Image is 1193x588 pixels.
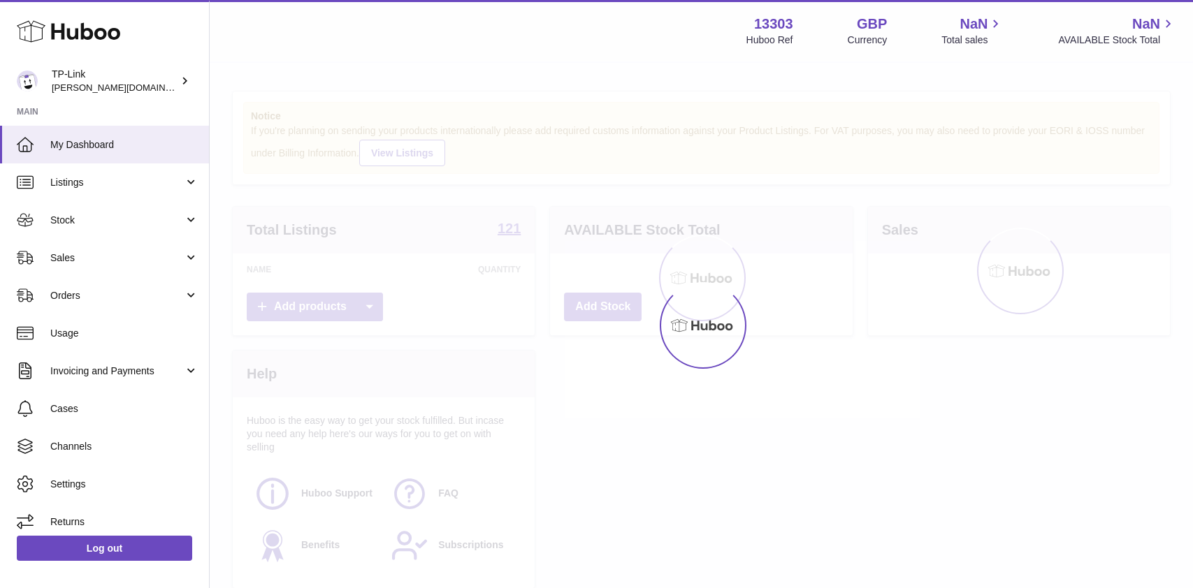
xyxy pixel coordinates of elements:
div: Currency [848,34,888,47]
span: Returns [50,515,198,529]
span: Total sales [941,34,1004,47]
div: TP-Link [52,68,178,94]
span: Orders [50,289,184,302]
span: [PERSON_NAME][DOMAIN_NAME][EMAIL_ADDRESS][DOMAIN_NAME] [52,82,353,93]
span: Settings [50,478,198,491]
span: Cases [50,402,198,416]
img: susie.li@tp-link.com [17,71,38,91]
span: NaN [1132,15,1160,34]
a: NaN AVAILABLE Stock Total [1058,15,1176,47]
strong: 13303 [754,15,793,34]
span: Usage [50,327,198,340]
span: Invoicing and Payments [50,365,184,378]
span: Listings [50,176,184,189]
a: Log out [17,536,192,561]
span: AVAILABLE Stock Total [1058,34,1176,47]
div: Huboo Ref [746,34,793,47]
a: NaN Total sales [941,15,1004,47]
span: NaN [960,15,988,34]
span: Channels [50,440,198,453]
span: Stock [50,214,184,227]
span: Sales [50,251,184,265]
span: My Dashboard [50,138,198,152]
strong: GBP [857,15,887,34]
